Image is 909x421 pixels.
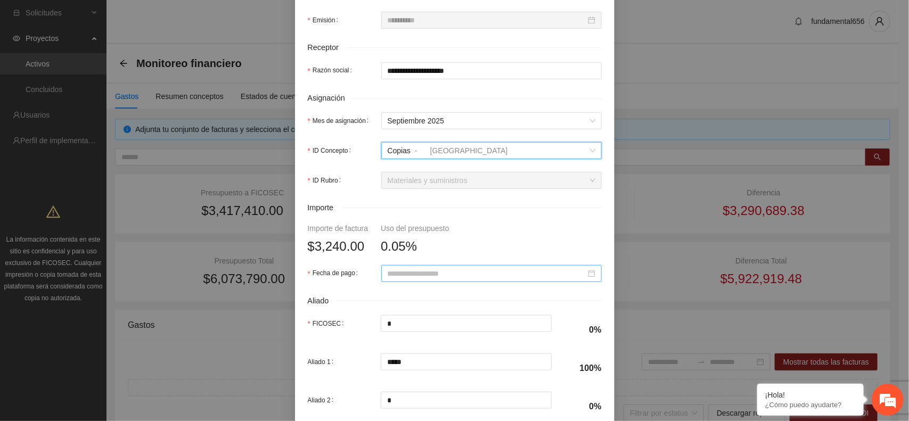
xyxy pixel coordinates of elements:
[308,112,373,129] label: Mes de asignación:
[765,401,856,409] p: ¿Cómo puedo ayudarte?
[308,172,346,189] label: ID Rubro:
[564,324,602,336] h4: 0%
[388,268,586,279] input: Fecha de pago:
[308,315,348,332] label: FICOSEC:
[62,142,147,250] span: Estamos en línea.
[175,5,200,31] div: Minimizar ventana de chat en vivo
[5,291,203,328] textarea: Escriba su mensaje y pulse “Intro”
[388,113,595,129] span: Septiembre 2025
[308,202,341,214] span: Importe
[308,92,353,104] span: Asignación
[415,146,417,155] span: -
[381,354,551,370] input: Aliado 1:
[308,62,357,79] label: Razón social:
[308,236,365,257] span: $3,240.00
[308,142,356,159] label: ID Concepto:
[388,172,595,188] span: Materiales y suministros
[564,401,602,412] h4: 0%
[308,295,337,307] span: Aliado
[765,391,856,399] div: ¡Hola!
[430,146,508,155] span: [GEOGRAPHIC_DATA]
[308,392,338,409] label: Aliado 2:
[308,42,347,54] span: Receptor
[381,222,449,234] div: Uso del presupuesto
[381,316,551,332] input: FICOSEC:
[308,265,363,282] label: Fecha de pago:
[381,236,417,257] span: 0.05%
[308,222,368,234] div: Importe de factura
[381,392,551,408] input: Aliado 2:
[308,12,342,29] label: Emisión:
[564,362,602,374] h4: 100%
[55,54,179,68] div: Chatee con nosotros ahora
[381,62,602,79] input: Razón social:
[308,353,338,370] label: Aliado 1:
[388,14,586,26] input: Emisión:
[388,146,411,155] span: Copias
